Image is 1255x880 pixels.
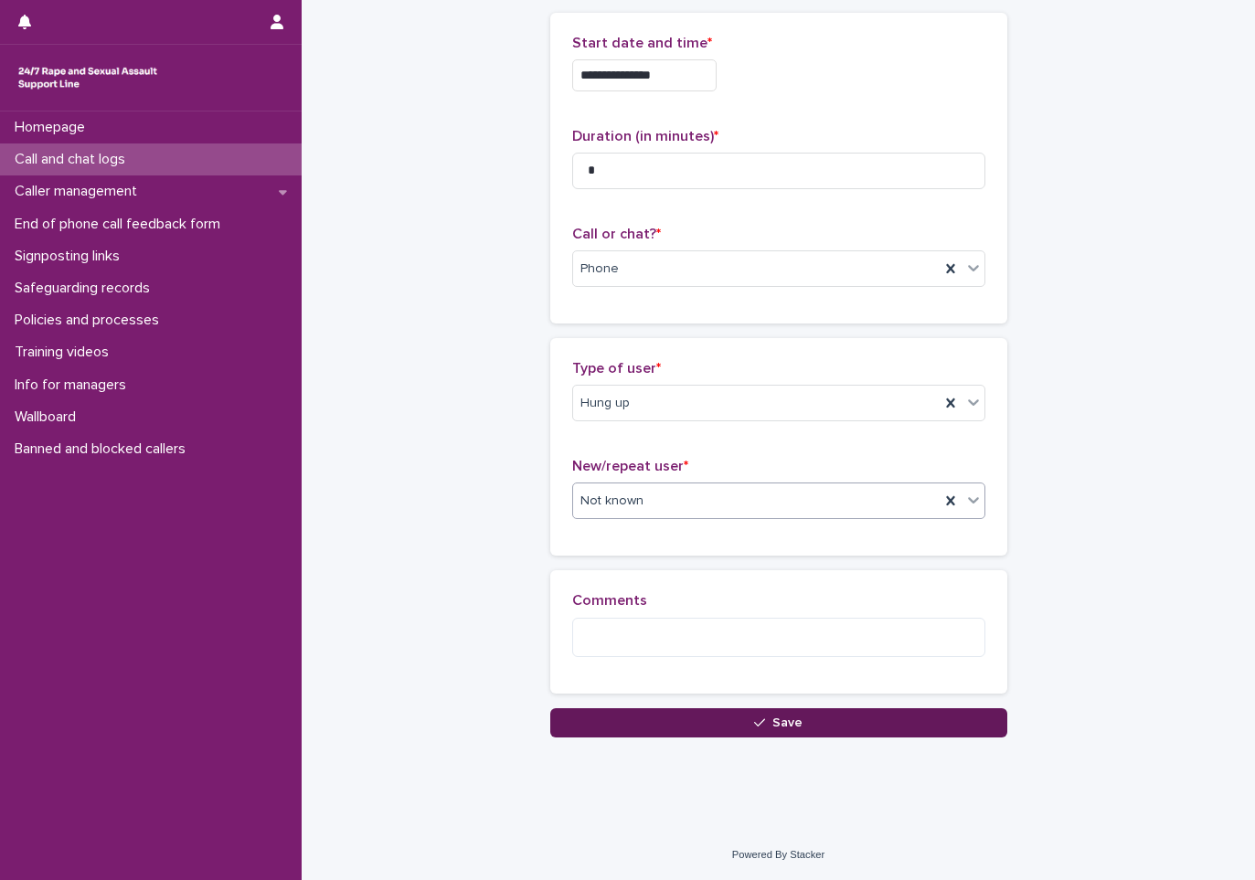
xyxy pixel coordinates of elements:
[7,183,152,200] p: Caller management
[7,344,123,361] p: Training videos
[572,36,712,50] span: Start date and time
[732,849,824,860] a: Powered By Stacker
[7,248,134,265] p: Signposting links
[572,593,647,608] span: Comments
[7,119,100,136] p: Homepage
[580,492,643,511] span: Not known
[7,440,200,458] p: Banned and blocked callers
[572,129,718,143] span: Duration (in minutes)
[772,716,803,729] span: Save
[550,708,1007,737] button: Save
[7,151,140,168] p: Call and chat logs
[7,216,235,233] p: End of phone call feedback form
[580,260,619,279] span: Phone
[7,408,90,426] p: Wallboard
[580,394,630,413] span: Hung up
[572,459,688,473] span: New/repeat user
[7,376,141,394] p: Info for managers
[7,280,165,297] p: Safeguarding records
[572,227,661,241] span: Call or chat?
[15,59,161,96] img: rhQMoQhaT3yELyF149Cw
[7,312,174,329] p: Policies and processes
[572,361,661,376] span: Type of user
